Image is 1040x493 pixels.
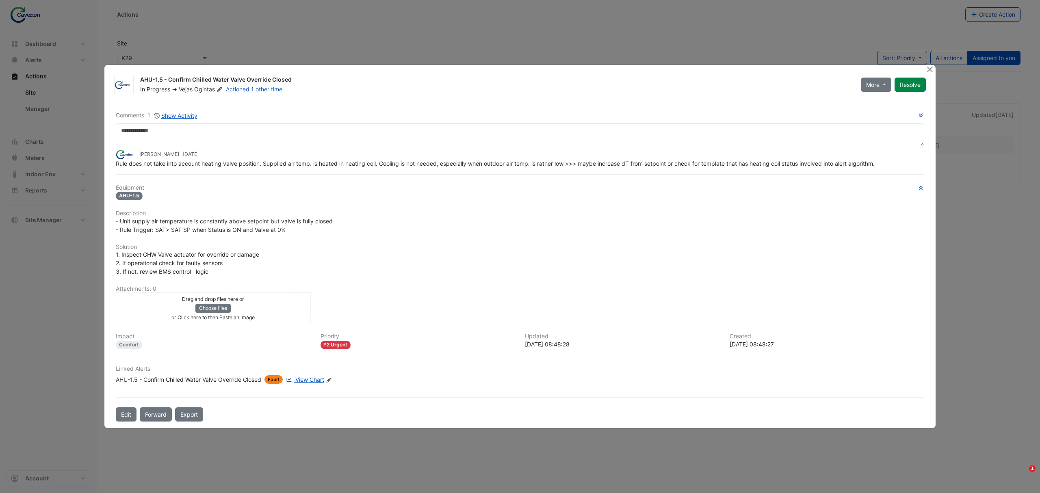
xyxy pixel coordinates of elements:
button: Resolve [895,78,926,92]
span: Fault [264,375,283,384]
a: View Chart [284,375,324,384]
span: AHU-1.5 [116,192,143,200]
div: AHU-1.5 - Confirm Chilled Water Valve Override Closed [140,76,851,85]
div: [DATE] 08:48:28 [525,340,720,348]
a: Actioned 1 other time [226,86,282,93]
h6: Priority [321,333,516,340]
small: or Click here to then Paste an image [171,314,255,320]
h6: Description [116,210,924,217]
button: Forward [140,407,172,422]
span: 2025-09-24 08:48:28 [183,151,199,157]
span: More [866,80,880,89]
span: Rule does not take into account heating valve position. Supplied air temp. is heated in heating c... [116,160,875,167]
iframe: Intercom live chat [1012,465,1032,485]
small: [PERSON_NAME] - [139,151,199,158]
div: Comfort [116,341,142,349]
span: Vejas [179,86,193,93]
h6: Solution [116,244,924,251]
div: Comments: 1 [116,111,198,120]
span: Ogintas [194,85,224,93]
div: P2 Urgent [321,341,351,349]
h6: Attachments: 0 [116,285,924,292]
h6: Impact [116,333,311,340]
small: Drag and drop files here or [182,296,244,302]
button: Choose files [195,304,231,313]
button: More [861,78,891,92]
h6: Equipment [116,184,924,191]
button: Show Activity [154,111,198,120]
fa-icon: Edit Linked Alerts [326,377,332,383]
h6: Linked Alerts [116,365,924,372]
img: Caverion [115,81,133,89]
span: In Progress [140,86,170,93]
div: AHU-1.5 - Confirm Chilled Water Valve Override Closed [116,375,261,384]
div: [DATE] 08:48:27 [730,340,925,348]
button: Edit [116,407,136,422]
img: Caverion [116,150,136,159]
button: Close [925,65,934,74]
h6: Created [730,333,925,340]
h6: Updated [525,333,720,340]
span: 1. Inspect CHW Valve actuator for override or damage 2. If operational check for faulty sensors 3... [116,251,259,275]
span: -> [172,86,177,93]
span: - Unit supply air temperature is constantly above setpoint but valve is fully closed - Rule Trigg... [116,218,333,233]
span: View Chart [295,376,324,383]
span: 1 [1029,465,1036,472]
a: Export [175,407,203,422]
